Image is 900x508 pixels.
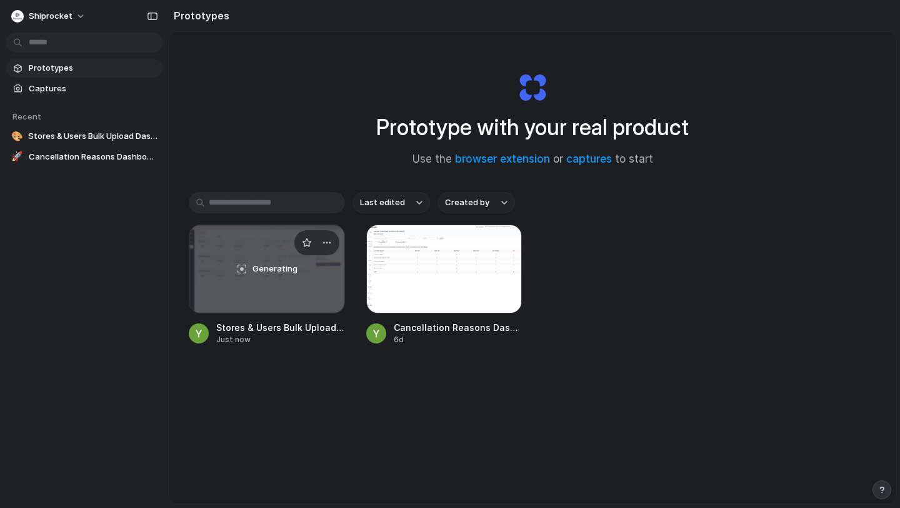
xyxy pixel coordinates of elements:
div: Just now [216,334,345,345]
div: 6d [394,334,522,345]
span: Generating [252,263,297,275]
span: Captures [29,83,157,95]
a: Prototypes [6,59,162,78]
a: browser extension [455,153,550,165]
h2: Prototypes [169,8,229,23]
div: 🎨 [11,130,23,143]
a: Captures [6,79,162,98]
span: Stores & Users Bulk Upload Dashboard [216,321,345,334]
button: Last edited [352,192,430,213]
a: Cancellation Reasons DashboardCancellation Reasons Dashboard6d [366,225,522,345]
a: Stores & Users Bulk Upload DashboardGeneratingStores & Users Bulk Upload DashboardJust now [189,225,345,345]
span: Stores & Users Bulk Upload Dashboard [28,130,157,143]
h1: Prototype with your real product [376,111,689,144]
button: Created by [437,192,515,213]
span: Recent [12,111,41,121]
span: Last edited [360,196,405,209]
span: Shiprocket [29,10,72,23]
span: Prototypes [29,62,157,74]
span: Cancellation Reasons Dashboard [29,151,157,163]
div: 🚀 [11,151,24,163]
button: Shiprocket [6,6,92,26]
a: captures [566,153,612,165]
a: 🚀Cancellation Reasons Dashboard [6,148,162,166]
span: Created by [445,196,489,209]
span: Use the or to start [412,151,653,168]
span: Cancellation Reasons Dashboard [394,321,522,334]
a: 🎨Stores & Users Bulk Upload Dashboard [6,127,162,146]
